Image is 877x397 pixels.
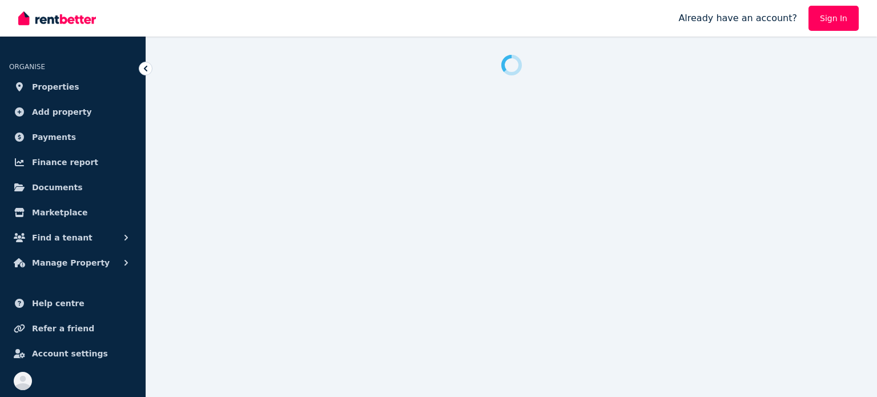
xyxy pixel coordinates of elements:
span: Documents [32,181,83,194]
span: Manage Property [32,256,110,270]
a: Sign In [808,6,859,31]
span: Properties [32,80,79,94]
span: Already have an account? [678,11,797,25]
span: Marketplace [32,206,87,219]
button: Find a tenant [9,226,136,249]
span: Help centre [32,296,85,310]
span: Refer a friend [32,322,94,335]
a: Properties [9,75,136,98]
a: Documents [9,176,136,199]
a: Finance report [9,151,136,174]
a: Add property [9,101,136,123]
span: Finance report [32,155,98,169]
a: Marketplace [9,201,136,224]
span: ORGANISE [9,63,45,71]
span: Find a tenant [32,231,92,244]
a: Payments [9,126,136,149]
img: RentBetter [18,10,96,27]
a: Refer a friend [9,317,136,340]
a: Help centre [9,292,136,315]
span: Account settings [32,347,108,360]
a: Account settings [9,342,136,365]
span: Add property [32,105,92,119]
span: Payments [32,130,76,144]
button: Manage Property [9,251,136,274]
